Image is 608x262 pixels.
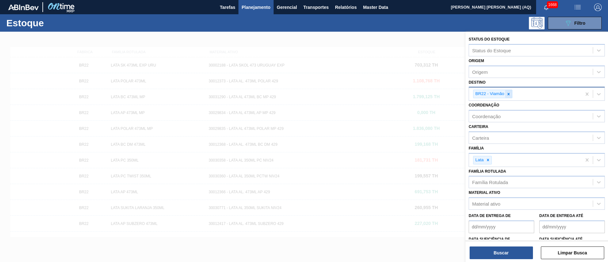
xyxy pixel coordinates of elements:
div: BR22 - Viamão [473,90,505,98]
span: Relatórios [335,3,357,11]
span: Master Data [363,3,388,11]
label: Data de Entrega até [539,214,583,218]
input: dd/mm/yyyy [539,220,605,233]
h1: Estoque [6,19,101,27]
label: Origem [469,59,484,63]
div: Família Rotulada [472,180,508,185]
label: Família Rotulada [469,169,506,174]
div: Origem [472,69,488,74]
label: Família [469,146,484,150]
button: Filtro [548,17,602,29]
div: Status do Estoque [472,48,511,53]
span: Planejamento [242,3,270,11]
label: Material ativo [469,190,500,195]
label: Coordenação [469,103,499,107]
label: Destino [469,80,485,85]
div: Carteira [472,135,489,140]
div: Material ativo [472,201,500,207]
label: Status do Estoque [469,37,510,42]
span: Tarefas [220,3,235,11]
div: Lata [473,156,484,164]
span: Transportes [303,3,329,11]
input: dd/mm/yyyy [469,220,534,233]
div: Coordenação [472,114,501,119]
button: Notificações [536,3,556,12]
label: Data de Entrega de [469,214,511,218]
label: Data suficiência até [539,237,583,241]
img: userActions [574,3,581,11]
span: Gerencial [277,3,297,11]
img: TNhmsLtSVTkK8tSr43FrP2fwEKptu5GPRR3wAAAABJRU5ErkJggg== [8,4,39,10]
label: Carteira [469,125,488,129]
span: Filtro [574,21,586,26]
img: Logout [594,3,602,11]
span: 1668 [547,1,558,8]
label: Data suficiência de [469,237,510,241]
div: Pogramando: nenhum usuário selecionado [529,17,545,29]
